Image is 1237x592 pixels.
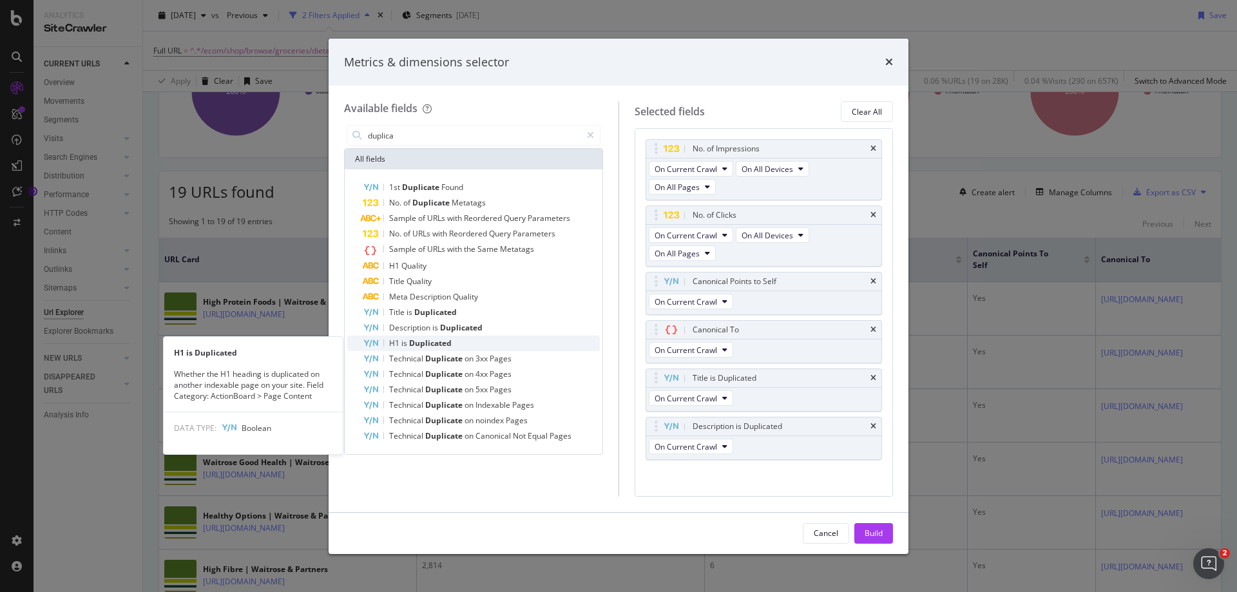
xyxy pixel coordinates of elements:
span: Pages [490,368,512,379]
div: Canonical To [693,323,739,336]
span: with [447,243,464,254]
div: modal [329,39,908,554]
div: Title is Duplicated [693,372,756,385]
div: No. of Impressions [693,142,760,155]
div: No. of ClickstimesOn Current CrawlOn All DevicesOn All Pages [646,205,883,267]
span: 2 [1220,548,1230,559]
span: On All Devices [742,230,793,241]
span: Duplicate [425,353,465,364]
span: the [464,243,477,254]
span: Indexable [475,399,512,410]
button: On Current Crawl [649,439,733,454]
span: On All Pages [655,182,700,193]
span: Technical [389,415,425,426]
span: On Current Crawl [655,230,717,241]
button: On Current Crawl [649,294,733,309]
div: Selected fields [635,104,705,119]
span: Quality [401,260,427,271]
button: Clear All [841,101,893,122]
span: No. [389,228,403,239]
span: H1 [389,338,401,349]
div: times [870,374,876,382]
span: Technical [389,368,425,379]
span: Sample [389,213,418,224]
span: of [403,228,412,239]
button: On Current Crawl [649,227,733,243]
div: Cancel [814,528,838,539]
button: Cancel [803,523,849,544]
span: Pages [490,384,512,395]
span: Duplicate [425,368,465,379]
div: Whether the H1 heading is duplicated on another indexable page on your site. Field Category: Acti... [164,368,343,401]
span: of [418,213,427,224]
span: on [465,399,475,410]
div: times [885,54,893,71]
iframe: Intercom live chat [1193,548,1224,579]
span: Technical [389,353,425,364]
span: Duplicate [425,399,465,410]
span: Duplicate [402,182,441,193]
div: times [870,145,876,153]
div: Metrics & dimensions selector [344,54,509,71]
span: on [465,430,475,441]
span: 3xx [475,353,490,364]
span: Found [441,182,463,193]
span: Duplicated [414,307,457,318]
span: On All Devices [742,164,793,175]
div: H1 is Duplicated [164,347,343,358]
span: on [465,384,475,395]
button: On Current Crawl [649,161,733,177]
input: Search by field name [367,126,581,145]
span: 5xx [475,384,490,395]
div: Canonical Points to SelftimesOn Current Crawl [646,272,883,315]
div: times [870,326,876,334]
span: of [403,197,412,208]
div: All fields [345,149,602,169]
span: Meta [389,291,410,302]
span: Quality [453,291,478,302]
span: Duplicated [440,322,483,333]
span: is [432,322,440,333]
div: Description is DuplicatedtimesOn Current Crawl [646,417,883,460]
span: Duplicate [412,197,452,208]
div: times [870,423,876,430]
span: Parameters [528,213,570,224]
span: noindex [475,415,506,426]
span: Parameters [513,228,555,239]
span: Quality [407,276,432,287]
span: Pages [512,399,534,410]
button: On All Devices [736,227,809,243]
button: On All Pages [649,245,716,261]
span: Pages [490,353,512,364]
div: times [870,278,876,285]
div: No. of Clicks [693,209,736,222]
div: Canonical Points to Self [693,275,776,288]
span: Technical [389,399,425,410]
span: On All Pages [655,248,700,259]
span: On Current Crawl [655,441,717,452]
span: Description [389,322,432,333]
span: No. [389,197,403,208]
button: On Current Crawl [649,342,733,358]
span: H1 [389,260,401,271]
span: Metatags [452,197,486,208]
button: On Current Crawl [649,390,733,406]
div: Available fields [344,101,417,115]
div: times [870,211,876,219]
span: Technical [389,384,425,395]
span: Title [389,307,407,318]
button: On All Pages [649,179,716,195]
span: On Current Crawl [655,164,717,175]
span: on [465,415,475,426]
button: Build [854,523,893,544]
span: URLs [427,213,447,224]
span: is [401,338,409,349]
button: On All Devices [736,161,809,177]
span: on [465,368,475,379]
span: is [407,307,414,318]
span: of [418,243,427,254]
span: Pages [506,415,528,426]
span: URLs [412,228,432,239]
span: Reordered [464,213,504,224]
span: On Current Crawl [655,393,717,404]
